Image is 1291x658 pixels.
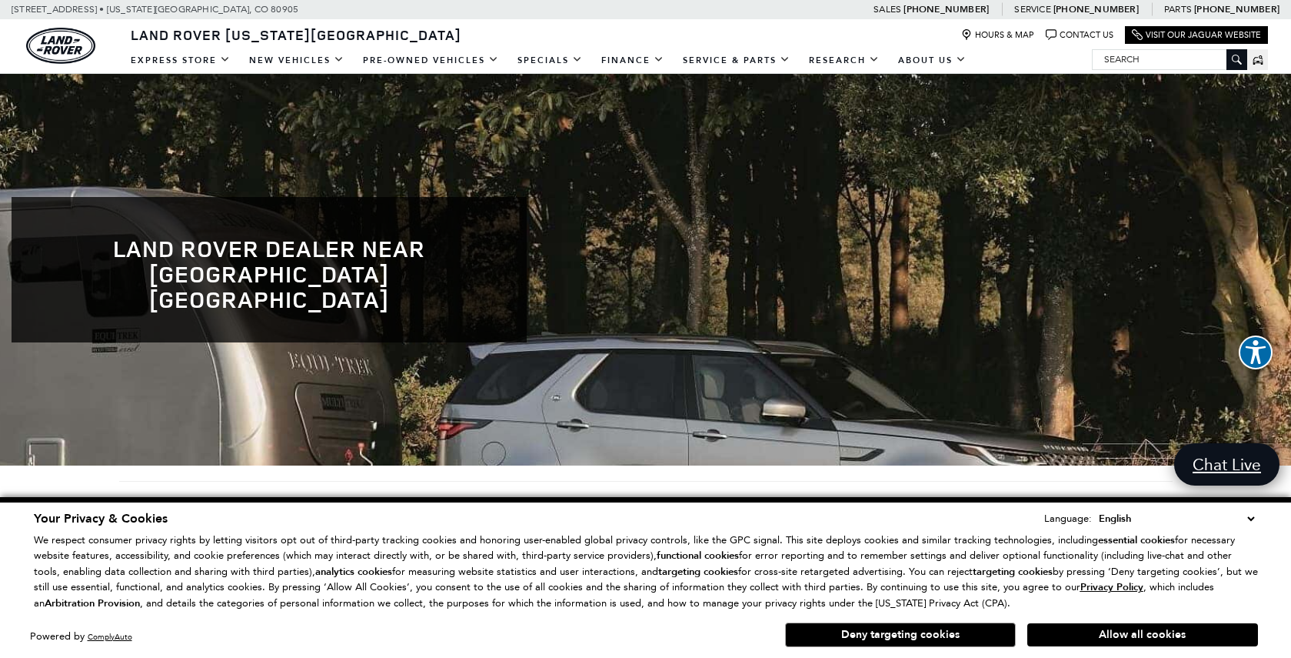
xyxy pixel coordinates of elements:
div: Powered by [30,632,132,642]
a: [PHONE_NUMBER] [1053,3,1139,15]
a: Pre-Owned Vehicles [354,47,508,74]
button: Deny targeting cookies [785,623,1016,647]
span: Sales [873,4,901,15]
span: Chat Live [1185,454,1269,475]
a: Specials [508,47,592,74]
a: Service & Parts [674,47,800,74]
div: Language: [1044,513,1092,523]
a: Contact Us [1046,29,1113,41]
a: [STREET_ADDRESS] • [US_STATE][GEOGRAPHIC_DATA], CO 80905 [12,4,298,15]
h1: Land Rover Dealer near [GEOGRAPHIC_DATA] [GEOGRAPHIC_DATA] [35,235,504,312]
a: Hours & Map [961,29,1034,41]
span: Land Rover [US_STATE][GEOGRAPHIC_DATA] [131,25,461,44]
aside: Accessibility Help Desk [1239,336,1273,372]
button: Explore your accessibility options [1239,336,1273,369]
span: Parts [1164,4,1192,15]
button: Allow all cookies [1027,623,1258,646]
a: land-rover [26,28,95,64]
a: Research [800,47,889,74]
a: [PHONE_NUMBER] [1194,3,1279,15]
strong: Arbitration Provision [45,596,140,610]
a: [PHONE_NUMBER] [903,3,989,15]
img: Land Rover [26,28,95,64]
span: Service [1014,4,1050,15]
a: New Vehicles [240,47,354,74]
a: Visit Our Jaguar Website [1132,29,1261,41]
a: Land Rover [US_STATE][GEOGRAPHIC_DATA] [121,25,471,44]
a: ComplyAuto [88,632,132,642]
input: Search [1093,50,1246,68]
u: Privacy Policy [1080,580,1143,594]
p: We respect consumer privacy rights by letting visitors opt out of third-party tracking cookies an... [34,533,1258,612]
select: Language Select [1095,510,1258,527]
a: Finance [592,47,674,74]
a: EXPRESS STORE [121,47,240,74]
a: About Us [889,47,976,74]
strong: targeting cookies [658,565,738,579]
strong: functional cookies [657,549,739,563]
strong: analytics cookies [315,565,392,579]
a: Chat Live [1174,443,1279,486]
span: Your Privacy & Cookies [34,510,168,527]
strong: targeting cookies [973,565,1053,579]
nav: Main Navigation [121,47,976,74]
strong: essential cookies [1098,533,1175,547]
